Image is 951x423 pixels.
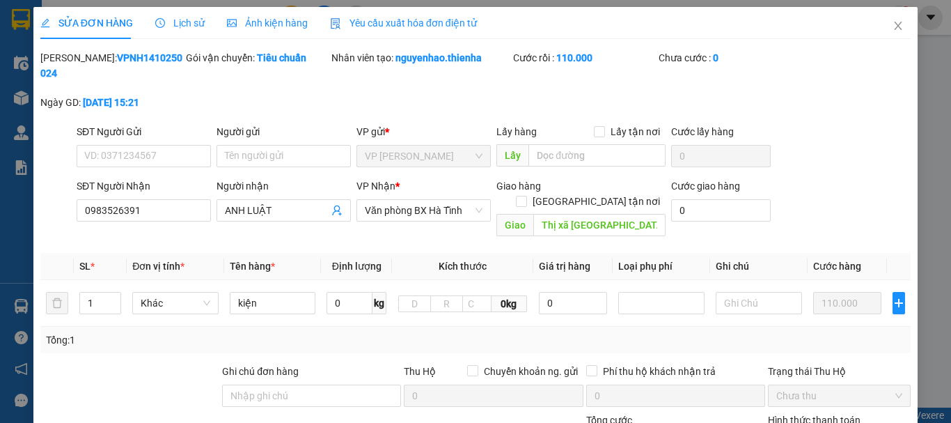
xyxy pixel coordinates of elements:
[404,366,436,377] span: Thu Hộ
[395,52,482,63] b: nguyenhao.thienha
[79,261,91,272] span: SL
[539,261,590,272] span: Giá trị hàng
[813,292,881,314] input: 0
[556,52,592,63] b: 110.000
[492,295,527,312] span: 0kg
[40,50,183,81] div: [PERSON_NAME]:
[331,205,343,216] span: user-add
[496,144,528,167] span: Lấy
[217,178,351,194] div: Người nhận
[513,50,656,66] div: Cước rồi :
[155,18,165,28] span: clock-circle
[365,146,482,167] span: VP Ngọc Hồi
[230,292,316,314] input: VD: Bàn, Ghế
[478,364,583,379] span: Chuyển khoản ng. gửi
[613,253,710,280] th: Loại phụ phí
[597,364,721,379] span: Phí thu hộ khách nhận trả
[227,18,237,28] span: picture
[132,261,184,272] span: Đơn vị tính
[533,214,666,236] input: Dọc đường
[430,295,463,312] input: R
[332,261,382,272] span: Định lượng
[40,95,183,110] div: Ngày GD:
[671,126,734,137] label: Cước lấy hàng
[40,17,133,29] span: SỬA ĐƠN HÀNG
[356,124,491,139] div: VP gửi
[462,295,492,312] input: C
[365,200,482,221] span: Văn phòng BX Hà Tĩnh
[716,292,802,314] input: Ghi Chú
[77,178,211,194] div: SĐT Người Nhận
[671,180,740,192] label: Cước giao hàng
[141,293,210,314] span: Khác
[710,253,808,280] th: Ghi chú
[330,18,341,29] img: icon
[671,199,771,222] input: Cước giao hàng
[879,7,918,46] button: Close
[768,364,911,379] div: Trạng thái Thu Hộ
[496,214,533,236] span: Giao
[46,292,68,314] button: delete
[40,18,50,28] span: edit
[372,292,386,314] span: kg
[83,97,139,108] b: [DATE] 15:21
[671,145,771,167] input: Cước lấy hàng
[893,20,904,31] span: close
[496,180,541,192] span: Giao hàng
[77,124,211,139] div: SĐT Người Gửi
[496,126,537,137] span: Lấy hàng
[222,366,299,377] label: Ghi chú đơn hàng
[398,295,431,312] input: D
[893,298,904,309] span: plus
[439,261,487,272] span: Kích thước
[257,52,306,63] b: Tiêu chuẩn
[605,124,666,139] span: Lấy tận nơi
[527,194,666,209] span: [GEOGRAPHIC_DATA] tận nơi
[893,292,905,314] button: plus
[356,180,395,192] span: VP Nhận
[227,17,308,29] span: Ảnh kiện hàng
[528,144,666,167] input: Dọc đường
[186,50,329,66] div: Gói vận chuyển:
[331,50,510,66] div: Nhân viên tạo:
[46,332,368,348] div: Tổng: 1
[659,50,801,66] div: Chưa cước :
[713,52,718,63] b: 0
[217,124,351,139] div: Người gửi
[776,385,902,406] span: Chưa thu
[813,261,861,272] span: Cước hàng
[230,261,275,272] span: Tên hàng
[330,17,477,29] span: Yêu cầu xuất hóa đơn điện tử
[155,17,205,29] span: Lịch sử
[222,385,401,407] input: Ghi chú đơn hàng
